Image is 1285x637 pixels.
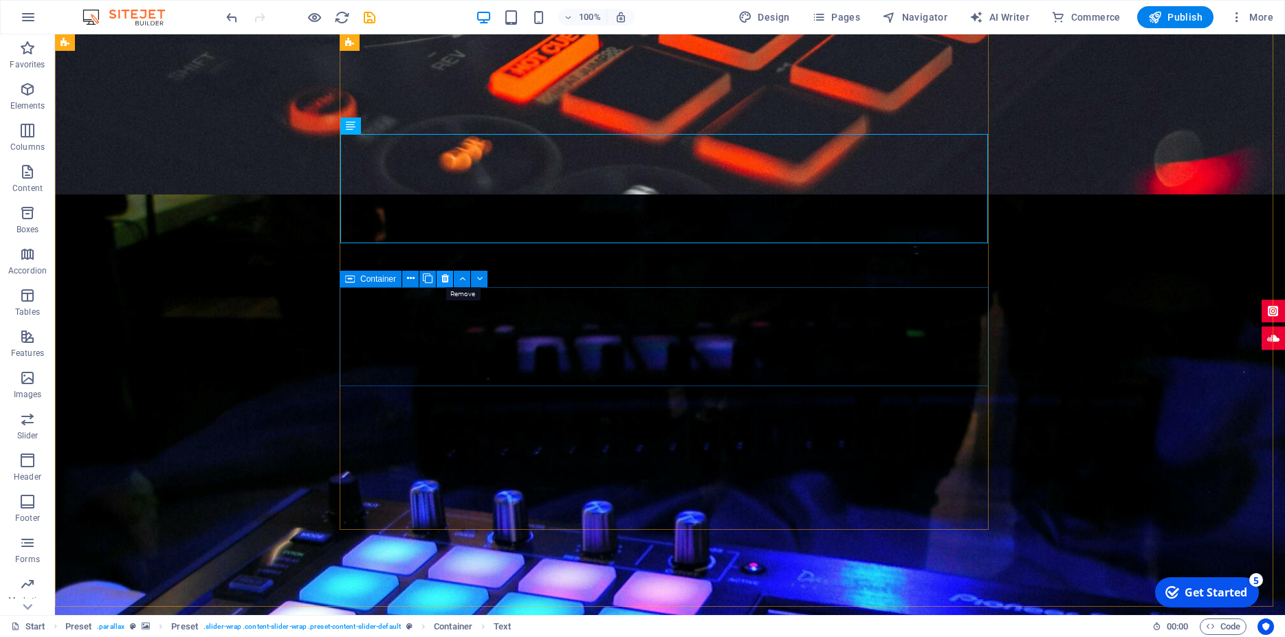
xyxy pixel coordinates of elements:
span: Container [360,275,396,283]
button: More [1224,6,1279,28]
p: Header [14,471,41,482]
button: reload [333,9,350,25]
i: This element contains a background [142,623,150,630]
mark: Remove [446,287,481,300]
h6: 100% [579,9,601,25]
p: Elements [10,100,45,111]
button: Commerce [1046,6,1126,28]
p: Images [14,389,42,400]
span: 00 00 [1167,618,1188,635]
button: Usercentrics [1257,618,1274,635]
i: This element is a customizable preset [130,623,136,630]
button: Navigator [877,6,953,28]
span: Click to select. Double-click to edit [171,618,198,635]
p: Accordion [8,265,47,276]
span: Code [1206,618,1240,635]
p: Slider [17,430,39,441]
span: AI Writer [969,10,1029,24]
p: Boxes [17,224,39,235]
p: Columns [10,142,45,153]
p: Footer [15,513,40,524]
div: Design (Ctrl+Alt+Y) [733,6,795,28]
h6: Session time [1152,618,1189,635]
button: undo [223,9,240,25]
a: Click to cancel selection. Double-click to open Pages [11,618,45,635]
button: Design [733,6,795,28]
button: 100% [558,9,607,25]
span: More [1230,10,1273,24]
div: 5 [102,1,116,15]
i: Reload page [334,10,350,25]
span: Click to select. Double-click to edit [434,618,472,635]
div: Get Started [37,13,100,28]
button: Publish [1137,6,1213,28]
div: Get Started 5 items remaining, 0% complete [8,5,111,36]
span: . slider-wrap .content-slider-wrap .preset-content-slider-default [204,618,401,635]
p: Features [11,348,44,359]
p: Favorites [10,59,45,70]
button: save [361,9,377,25]
i: Undo: Delete Text (Ctrl+Z) [224,10,240,25]
p: Tables [15,306,40,317]
span: Design [738,10,790,24]
span: : [1176,621,1178,632]
span: Pages [812,10,860,24]
i: On resize automatically adjust zoom level to fit chosen device. [615,11,627,23]
p: Forms [15,554,40,565]
button: AI Writer [964,6,1035,28]
img: Editor Logo [79,9,182,25]
i: This element is a customizable preset [406,623,413,630]
button: Pages [806,6,866,28]
span: Publish [1148,10,1202,24]
span: Click to select. Double-click to edit [494,618,511,635]
span: Commerce [1051,10,1121,24]
p: Marketing [8,595,46,606]
span: Click to select. Double-click to edit [65,618,92,635]
i: Save (Ctrl+S) [362,10,377,25]
button: Code [1200,618,1246,635]
button: Click here to leave preview mode and continue editing [306,9,322,25]
p: Content [12,183,43,194]
nav: breadcrumb [65,618,512,635]
span: . parallax [97,618,124,635]
span: Navigator [882,10,947,24]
